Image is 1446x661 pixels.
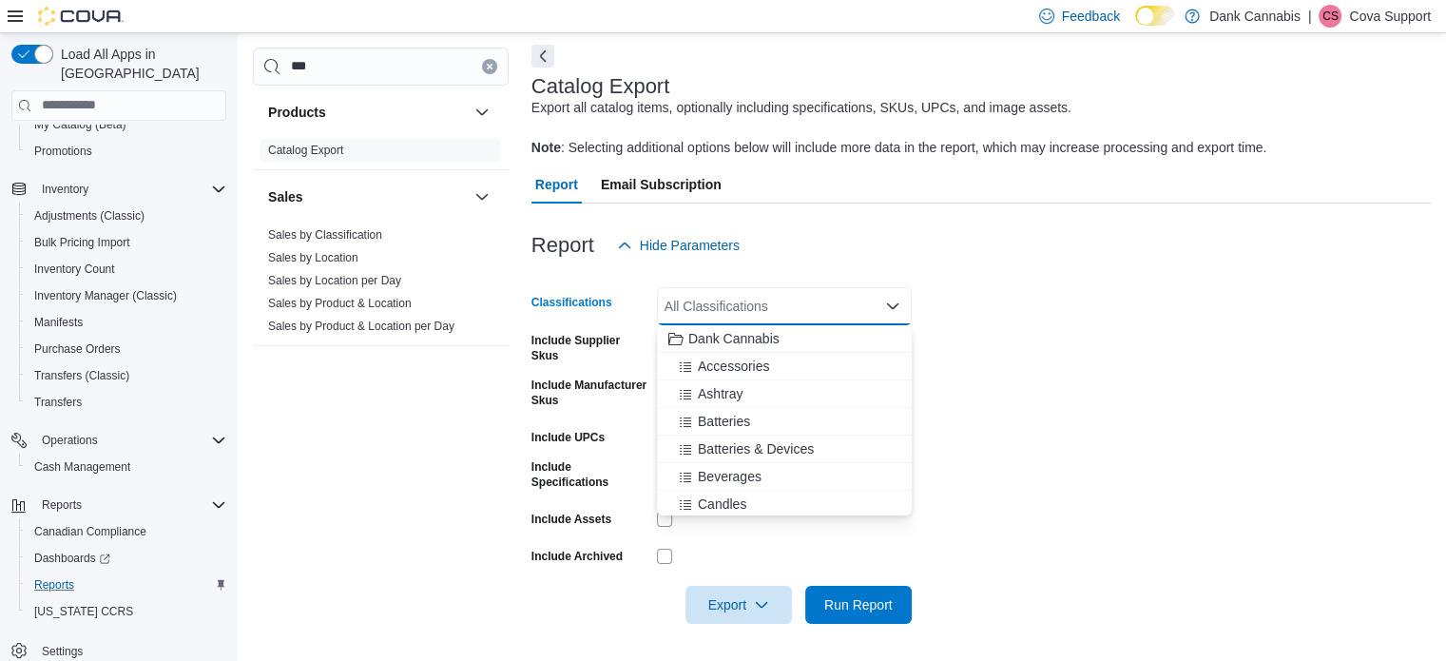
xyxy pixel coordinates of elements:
[27,311,90,334] a: Manifests
[268,251,358,264] a: Sales by Location
[1319,5,1341,28] div: Cova Support
[531,75,669,98] h3: Catalog Export
[27,204,152,227] a: Adjustments (Classic)
[34,494,89,516] button: Reports
[27,547,118,570] a: Dashboards
[34,178,96,201] button: Inventory
[685,586,792,624] button: Export
[19,454,234,480] button: Cash Management
[34,551,110,566] span: Dashboards
[19,309,234,336] button: Manifests
[34,395,82,410] span: Transfers
[268,103,326,122] h3: Products
[34,208,145,224] span: Adjustments (Classic)
[531,512,611,527] label: Include Assets
[1322,5,1339,28] span: CS
[268,228,382,242] a: Sales by Classification
[253,139,509,169] div: Products
[268,274,401,287] a: Sales by Location per Day
[1308,5,1312,28] p: |
[4,427,234,454] button: Operations
[53,45,226,83] span: Load All Apps in [GEOGRAPHIC_DATA]
[42,644,83,659] span: Settings
[657,463,912,491] button: Beverages
[531,45,554,68] button: Next
[657,380,912,408] button: Ashtray
[698,467,762,486] span: Beverages
[19,389,234,416] button: Transfers
[19,598,234,625] button: [US_STATE] CCRS
[698,412,750,431] span: Batteries
[27,364,226,387] span: Transfers (Classic)
[34,288,177,303] span: Inventory Manager (Classic)
[268,144,343,157] a: Catalog Export
[531,234,594,257] h3: Report
[19,256,234,282] button: Inventory Count
[38,7,124,26] img: Cova
[42,182,88,197] span: Inventory
[27,284,226,307] span: Inventory Manager (Classic)
[27,391,226,414] span: Transfers
[27,284,184,307] a: Inventory Manager (Classic)
[27,204,226,227] span: Adjustments (Classic)
[27,456,226,478] span: Cash Management
[531,549,623,564] label: Include Archived
[34,604,133,619] span: [US_STATE] CCRS
[27,231,226,254] span: Bulk Pricing Import
[34,341,121,357] span: Purchase Orders
[268,320,454,333] a: Sales by Product & Location per Day
[27,574,82,596] a: Reports
[698,439,814,458] span: Batteries & Devices
[34,178,226,201] span: Inventory
[27,391,89,414] a: Transfers
[698,495,746,514] span: Candles
[19,203,234,229] button: Adjustments (Classic)
[531,378,649,408] label: Include Manufacturer Skus
[34,429,226,452] span: Operations
[531,333,649,363] label: Include Supplier Skus
[885,299,900,314] button: Close list of options
[19,518,234,545] button: Canadian Compliance
[471,101,493,124] button: Products
[34,117,126,132] span: My Catalog (Beta)
[27,140,100,163] a: Promotions
[34,577,74,593] span: Reports
[34,368,129,383] span: Transfers (Classic)
[19,545,234,572] a: Dashboards
[268,187,467,206] button: Sales
[27,364,137,387] a: Transfers (Classic)
[27,600,141,623] a: [US_STATE] CCRS
[535,165,578,204] span: Report
[698,384,742,403] span: Ashtray
[27,520,226,543] span: Canadian Compliance
[19,229,234,256] button: Bulk Pricing Import
[268,296,412,311] span: Sales by Product & Location
[268,143,343,158] span: Catalog Export
[698,357,769,376] span: Accessories
[42,433,98,448] span: Operations
[657,325,912,353] button: Dank Cannabis
[1135,6,1175,26] input: Dark Mode
[268,103,467,122] button: Products
[27,547,226,570] span: Dashboards
[42,497,82,513] span: Reports
[697,586,781,624] span: Export
[1349,5,1431,28] p: Cova Support
[19,138,234,165] button: Promotions
[27,520,154,543] a: Canadian Compliance
[531,295,612,310] label: Classifications
[27,113,134,136] a: My Catalog (Beta)
[27,258,226,281] span: Inventory Count
[19,111,234,138] button: My Catalog (Beta)
[34,144,92,159] span: Promotions
[27,338,128,360] a: Purchase Orders
[27,456,138,478] a: Cash Management
[19,362,234,389] button: Transfers (Classic)
[19,336,234,362] button: Purchase Orders
[34,429,106,452] button: Operations
[657,408,912,436] button: Batteries
[253,224,509,345] div: Sales
[27,140,226,163] span: Promotions
[657,353,912,380] button: Accessories
[268,273,401,288] span: Sales by Location per Day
